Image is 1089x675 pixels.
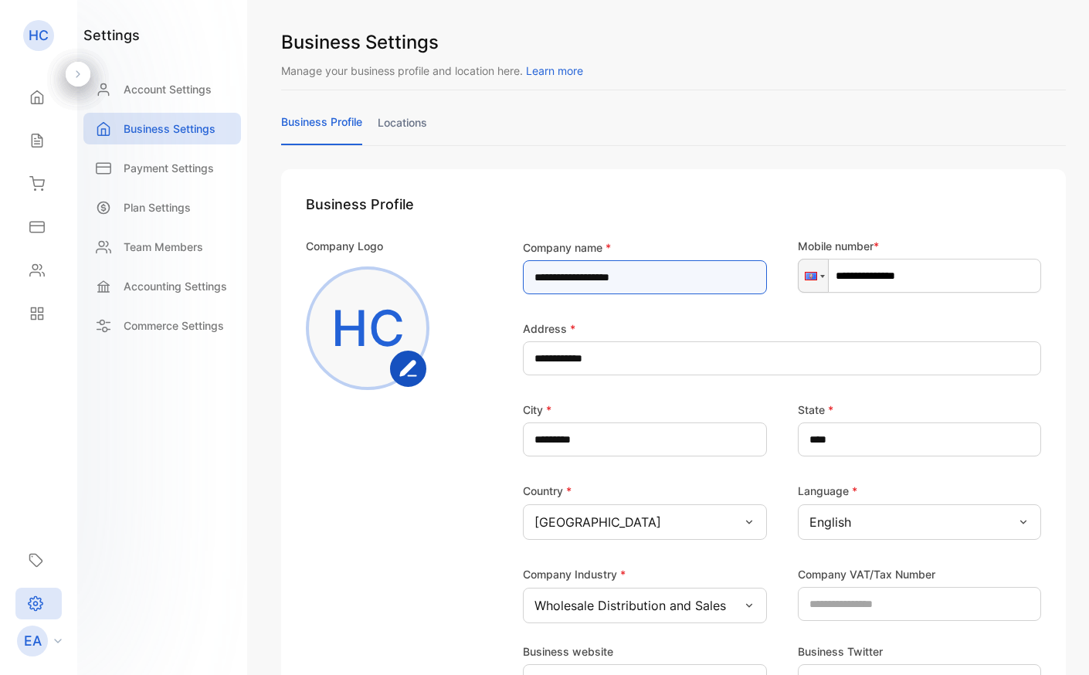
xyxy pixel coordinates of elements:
label: Business website [523,643,613,660]
a: Business Settings [83,113,241,144]
a: Payment Settings [83,152,241,184]
a: Team Members [83,231,241,263]
p: Wholesale Distribution and Sales [534,596,726,615]
label: Country [523,484,572,497]
span: Learn more [526,64,583,77]
p: Team Members [124,239,203,255]
label: City [523,402,551,418]
p: HC [331,291,405,365]
label: Company VAT/Tax Number [798,566,935,582]
button: Open LiveChat chat widget [12,6,59,53]
h1: settings [83,25,140,46]
p: Account Settings [124,81,212,97]
div: Guam: + 1671 [799,259,828,292]
a: Commerce Settings [83,310,241,341]
a: locations [378,114,427,144]
a: business profile [281,114,362,145]
p: Manage your business profile and location here. [281,63,1066,79]
h1: Business Settings [281,29,1066,56]
a: Account Settings [83,73,241,105]
a: Plan Settings [83,192,241,223]
label: Business Twitter [798,643,883,660]
p: [GEOGRAPHIC_DATA] [534,513,661,531]
p: Mobile number [798,238,1042,254]
label: Company Industry [523,568,626,581]
p: HC [29,25,49,46]
label: State [798,402,833,418]
p: Company Logo [306,238,383,254]
p: EA [24,631,42,651]
p: Payment Settings [124,160,214,176]
p: Commerce Settings [124,317,224,334]
label: Language [798,484,857,497]
p: Accounting Settings [124,278,227,294]
label: Company name [523,239,611,256]
p: Plan Settings [124,199,191,215]
label: Address [523,321,575,337]
p: Business Settings [124,120,215,137]
p: English [809,513,851,531]
h1: Business Profile [306,194,1041,215]
a: Accounting Settings [83,270,241,302]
